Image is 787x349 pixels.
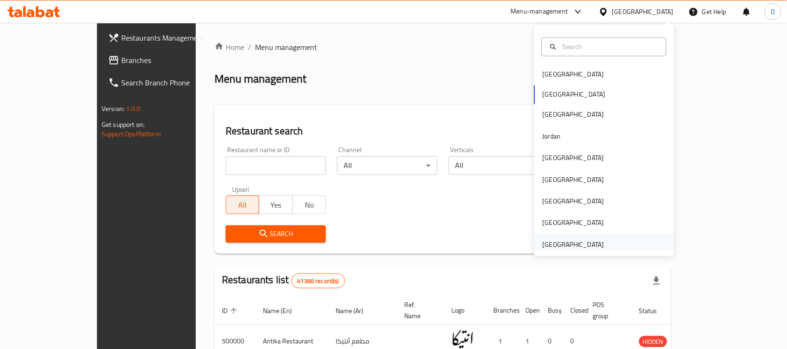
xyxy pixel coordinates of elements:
[612,7,674,17] div: [GEOGRAPHIC_DATA]
[639,305,670,316] span: Status
[259,195,292,214] button: Yes
[511,6,568,17] div: Menu-management
[233,228,318,240] span: Search
[263,198,289,212] span: Yes
[214,42,244,53] a: Home
[222,305,240,316] span: ID
[226,225,326,243] button: Search
[291,273,345,288] div: Total records count
[101,71,228,94] a: Search Branch Phone
[121,77,221,88] span: Search Branch Phone
[102,128,161,140] a: Support.OpsPlatform
[226,124,660,138] h2: Restaurant search
[102,103,124,115] span: Version:
[543,110,604,120] div: [GEOGRAPHIC_DATA]
[771,7,775,17] span: D
[486,296,518,325] th: Branches
[226,195,259,214] button: All
[126,103,140,115] span: 1.0.0
[543,174,604,185] div: [GEOGRAPHIC_DATA]
[559,42,661,52] input: Search
[292,195,326,214] button: No
[593,299,621,321] span: POS group
[102,119,145,131] span: Get support on:
[645,270,668,292] div: Export file
[543,196,604,207] div: [GEOGRAPHIC_DATA]
[444,296,486,325] th: Logo
[226,156,326,175] input: Search for restaurant name or ID..
[449,156,549,175] div: All
[292,277,345,286] span: 41366 record(s)
[214,71,306,86] h2: Menu management
[337,156,437,175] div: All
[639,336,667,347] span: HIDDEN
[255,42,317,53] span: Menu management
[543,70,604,80] div: [GEOGRAPHIC_DATA]
[543,218,604,228] div: [GEOGRAPHIC_DATA]
[518,296,541,325] th: Open
[563,296,586,325] th: Closed
[101,27,228,49] a: Restaurants Management
[336,305,375,316] span: Name (Ar)
[541,296,563,325] th: Busy
[222,273,345,288] h2: Restaurants list
[214,42,671,53] nav: breadcrumb
[248,42,251,53] li: /
[121,55,221,66] span: Branches
[543,131,561,141] div: Jordan
[263,305,304,316] span: Name (En)
[101,49,228,71] a: Branches
[230,198,255,212] span: All
[232,186,249,193] label: Upsell
[121,32,221,43] span: Restaurants Management
[297,198,322,212] span: No
[404,299,433,321] span: Ref. Name
[543,239,604,250] div: [GEOGRAPHIC_DATA]
[543,153,604,163] div: [GEOGRAPHIC_DATA]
